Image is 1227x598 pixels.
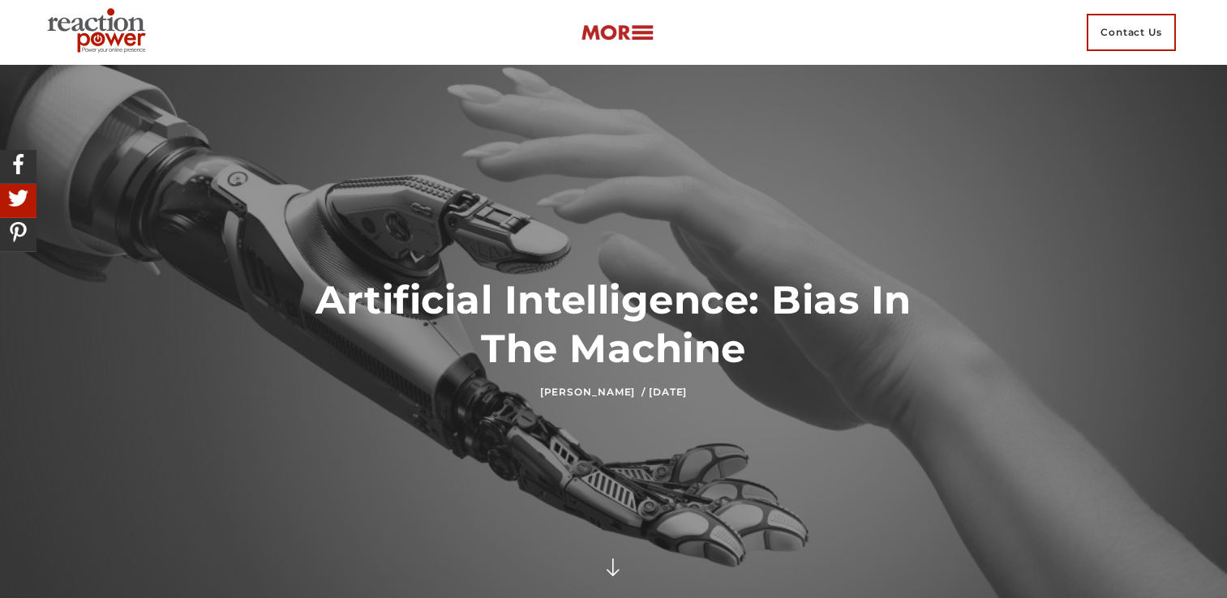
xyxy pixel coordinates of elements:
[540,386,646,398] a: [PERSON_NAME] /
[274,276,953,373] h1: Artificial Intelligence: Bias In The Machine
[4,150,32,178] img: Share On Facebook
[4,218,32,246] img: Share On Pinterest
[1087,14,1176,51] span: Contact Us
[41,3,158,62] img: Executive Branding | Personal Branding Agency
[4,184,32,212] img: Share On Twitter
[581,23,654,42] img: more-btn.png
[649,386,687,398] time: [DATE]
